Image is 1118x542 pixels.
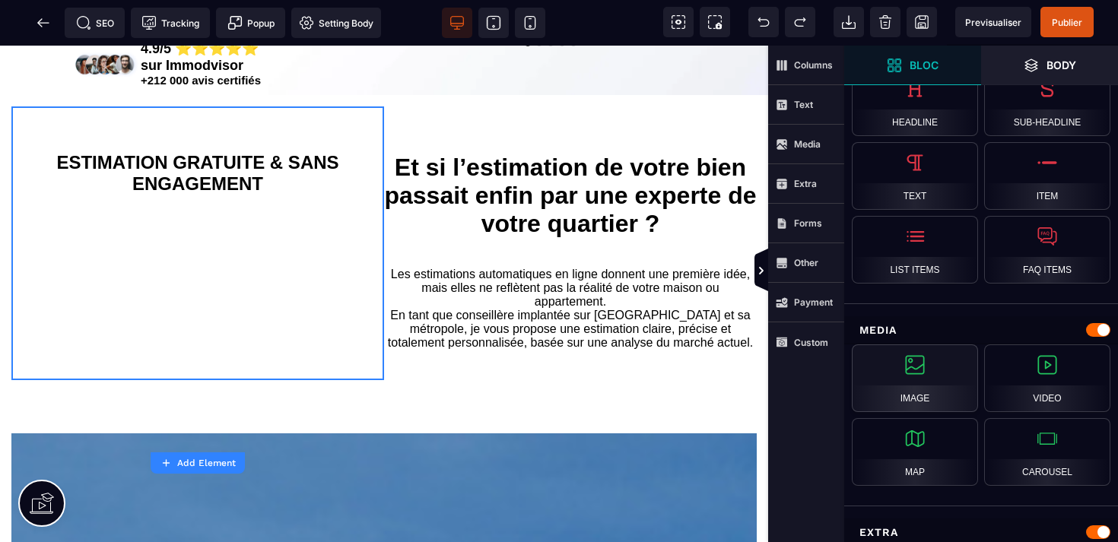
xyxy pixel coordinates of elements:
[1047,59,1076,71] strong: Body
[844,46,981,85] span: Open Blocks
[794,296,833,308] strong: Payment
[910,59,939,71] strong: Bloc
[984,418,1110,486] div: Carousel
[852,68,978,136] div: Headline
[794,99,813,110] strong: Text
[955,7,1031,37] span: Preview
[794,178,817,189] strong: Extra
[700,7,730,37] span: Screenshot
[852,142,978,210] div: Text
[1052,17,1082,28] span: Publier
[299,15,373,30] span: Setting Body
[984,216,1110,284] div: FAQ Items
[794,257,818,268] strong: Other
[56,106,338,148] span: ESTIMATION GRATUITE & SANS ENGAGEMENT
[141,15,199,30] span: Tracking
[794,217,822,229] strong: Forms
[981,46,1118,85] span: Open Layer Manager
[984,344,1110,412] div: Video
[852,344,978,412] div: Image
[794,337,828,348] strong: Custom
[794,138,821,150] strong: Media
[227,15,275,30] span: Popup
[984,68,1110,136] div: Sub-Headline
[794,59,833,71] strong: Columns
[965,17,1021,28] span: Previsualiser
[384,108,756,192] span: Et si l’estimation de votre bien passait enfin par une experte de votre quartier ?
[76,15,114,30] span: SEO
[852,216,978,284] div: List Items
[72,4,141,34] img: 7ce4f1d884bec3e3122cfe95a8df0004_rating.png
[852,418,978,486] div: Map
[388,222,753,303] span: En tant que conseillère implantée sur [GEOGRAPHIC_DATA] et sa métropole, je vous propose une esti...
[984,142,1110,210] div: Item
[844,316,1118,344] div: Media
[663,7,694,37] span: View components
[151,452,245,474] button: Add Element
[391,222,750,262] span: Les estimations automatiques en ligne donnent une première idée, mais elles ne reflètent pas la r...
[177,458,236,468] strong: Add Element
